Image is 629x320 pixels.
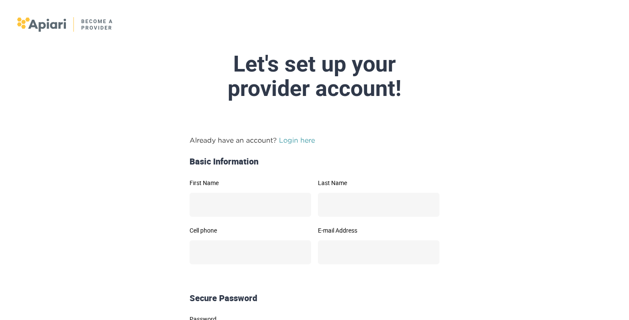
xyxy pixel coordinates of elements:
[17,17,113,32] img: logo
[190,227,311,233] label: Cell phone
[190,135,439,145] p: Already have an account?
[113,52,516,101] div: Let's set up your provider account!
[190,180,311,186] label: First Name
[186,156,443,168] div: Basic Information
[279,136,315,144] a: Login here
[318,227,439,233] label: E-mail Address
[186,292,443,305] div: Secure Password
[318,180,439,186] label: Last Name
